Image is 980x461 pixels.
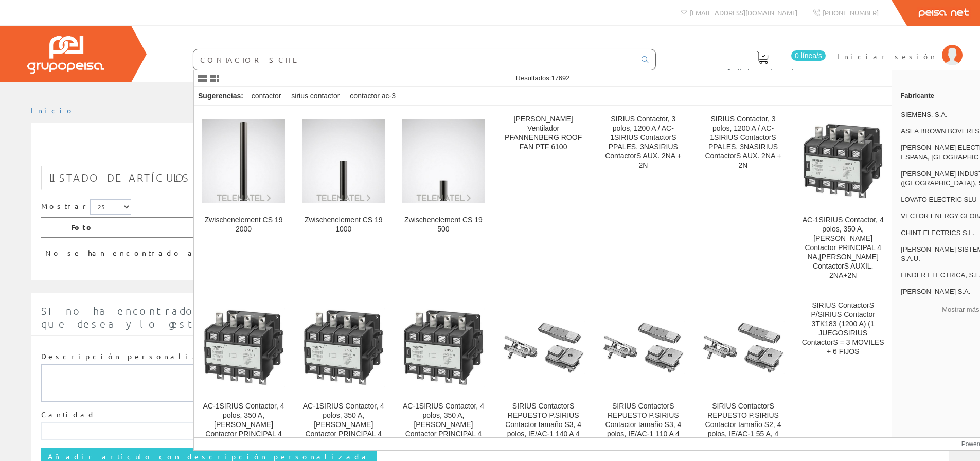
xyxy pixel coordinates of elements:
img: AC-1SIRIUS Contactor, 4 polos, 350 A,SIRIUS Contactor PRINCIPAL 4 NA,SIRIUS ContactorS AUXIL. 2NA+2N [202,308,285,387]
span: 0 línea/s [791,50,826,61]
a: Zwischenelement CS 19 2000 Zwischenelement CS 19 2000 [194,107,293,292]
a: Zwischenelement CS 19 1000 Zwischenelement CS 19 1000 [294,107,393,292]
img: Zwischenelement CS 19 500 [402,119,485,202]
div: Zwischenelement CS 19 500 [402,216,485,234]
div: contactor ac-3 [346,87,400,105]
img: SIRIUS ContactorS REPUESTO P.SIRIUS Contactor tamaño S3, 4 polos, IE/AC-1 110 A 4 NASIRIUS Contactor [602,321,685,374]
img: AC-1SIRIUS Contactor, 4 polos, 350 A,SIRIUS Contactor PRINCIPAL 4 NA,SIRIUS ContactorS AUXIL. 2NA+2N [801,122,884,201]
span: Iniciar sesión [837,51,937,61]
a: [PERSON_NAME] Ventilador PFANNENBERG ROOF FAN PTF 6100 [494,107,593,292]
label: Mostrar [41,199,131,215]
label: Descripción personalizada [41,351,224,362]
span: [PHONE_NUMBER] [823,8,879,17]
img: Grupo Peisa [27,36,104,74]
img: SIRIUS ContactorS REPUESTO P.SIRIUS Contactor tamaño S3, 4 polos, IE/AC-1 140 A 4 NASIRIUS Contactor [502,321,585,374]
td: No se han encontrado artículos, pruebe con otra búsqueda [41,237,844,262]
img: AC-1SIRIUS Contactor, 4 polos, 350 A,SIRIUS Contactor PRINCIPAL 4 NA,SIRIUS ContactorS AUXIL. 2NA+2N [302,308,385,387]
h1: A9C21532 [41,140,939,161]
a: SIRIUS Contactor, 3 polos, 1200 A / AC-1SIRIUS ContactorS PPALES. 3NASIRIUS ContactorS AUX. 2NA + 2N [693,107,793,292]
span: 17692 [551,74,569,82]
a: Inicio [31,105,75,115]
div: [PERSON_NAME] Ventilador PFANNENBERG ROOF FAN PTF 6100 [502,115,585,152]
span: [EMAIL_ADDRESS][DOMAIN_NAME] [690,8,797,17]
div: sirius contactor [287,87,344,105]
div: SIRIUS ContactorS REPUESTO P.SIRIUS Contactor tamaño S3, 4 polos, IE/AC-1 110 A 4 [PERSON_NAME] C... [602,402,685,457]
a: Zwischenelement CS 19 500 Zwischenelement CS 19 500 [394,107,493,292]
div: SIRIUS ContactorS REPUESTO P.SIRIUS Contactor tamaño S2, 4 polos, IE/AC-1 55 A, 4 [PERSON_NAME] C... [702,402,785,457]
div: SIRIUS ContactorS P/SIRIUS Contactor 3TK183 (1200 A) (1 JUEGOSIRIUS ContactorS = 3 MOVILES + 6 FIJOS [801,301,884,357]
div: SIRIUS ContactorS REPUESTO P.SIRIUS Contactor tamaño S3, 4 polos, IE/AC-1 140 A 4 [PERSON_NAME] C... [502,402,585,457]
select: Mostrar [90,199,131,215]
input: Buscar ... [193,49,635,70]
a: Iniciar sesión [837,43,963,52]
div: Sugerencias: [194,89,245,103]
div: SIRIUS Contactor, 3 polos, 1200 A / AC-1SIRIUS ContactorS PPALES. 3NASIRIUS ContactorS AUX. 2NA + 2N [602,115,685,170]
a: SIRIUS Contactor, 3 polos, 1200 A / AC-1SIRIUS ContactorS PPALES. 3NASIRIUS ContactorS AUX. 2NA + 2N [594,107,693,292]
img: SIRIUS ContactorS REPUESTO P.SIRIUS Contactor tamaño S2, 4 polos, IE/AC-1 55 A, 4 NASIRIUS Contactor [702,321,785,374]
img: Zwischenelement CS 19 2000 [202,119,285,202]
span: Si no ha encontrado algún artículo en nuestro catálogo introduzca aquí la cantidad y la descripci... [41,305,937,330]
label: Cantidad [41,410,96,420]
div: contactor [247,87,286,105]
span: Pedido actual [727,66,797,76]
div: SIRIUS Contactor, 3 polos, 1200 A / AC-1SIRIUS ContactorS PPALES. 3NASIRIUS ContactorS AUX. 2NA + 2N [702,115,785,170]
div: Zwischenelement CS 19 2000 [202,216,285,234]
a: AC-1SIRIUS Contactor, 4 polos, 350 A,SIRIUS Contactor PRINCIPAL 4 NA,SIRIUS ContactorS AUXIL. 2NA... [793,107,893,292]
span: Resultados: [516,74,570,82]
div: AC-1SIRIUS Contactor, 4 polos, 350 A,[PERSON_NAME] Contactor PRINCIPAL 4 NA,[PERSON_NAME] Contact... [801,216,884,280]
img: Zwischenelement CS 19 1000 [302,119,385,202]
a: Listado de artículos [41,166,198,190]
img: AC-1SIRIUS Contactor, 4 polos, 350 A,SIRIUS Contactor PRINCIPAL 4 NA,SIRIUS ContactorS AUXIL. 2NA+2N [402,308,485,387]
div: Zwischenelement CS 19 1000 [302,216,385,234]
th: Foto [67,218,844,237]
